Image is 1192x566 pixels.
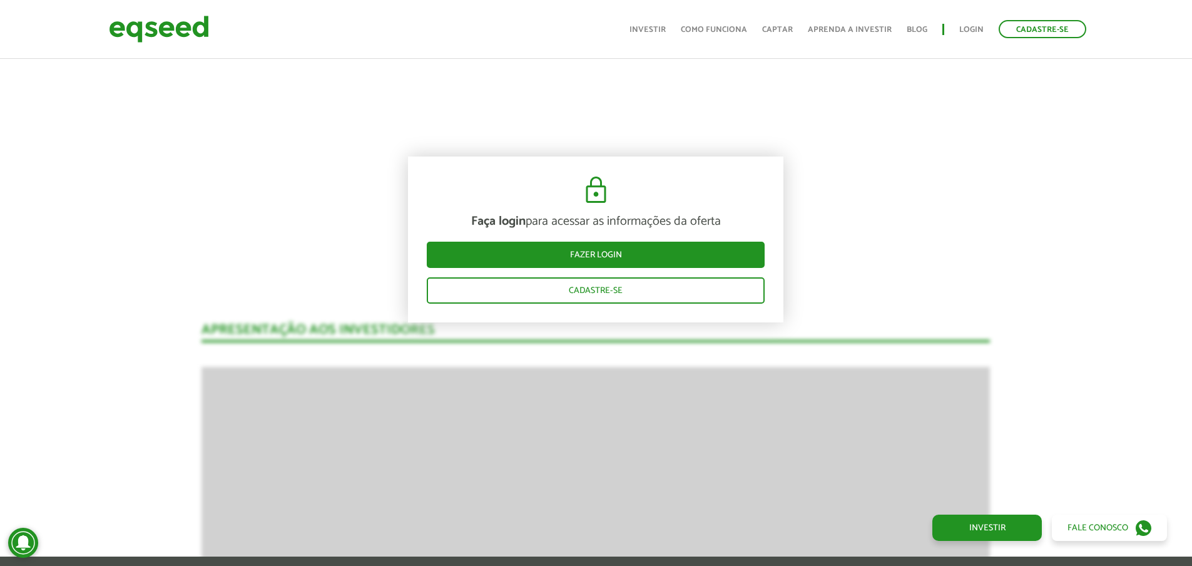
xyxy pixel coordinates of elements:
[932,515,1042,541] a: Investir
[427,214,765,229] p: para acessar as informações da oferta
[109,13,209,46] img: EqSeed
[581,175,611,205] img: cadeado.svg
[427,277,765,304] a: Cadastre-se
[629,26,666,34] a: Investir
[808,26,892,34] a: Aprenda a investir
[959,26,984,34] a: Login
[427,242,765,268] a: Fazer login
[471,211,526,232] strong: Faça login
[681,26,747,34] a: Como funciona
[1052,515,1167,541] a: Fale conosco
[999,20,1086,38] a: Cadastre-se
[762,26,793,34] a: Captar
[907,26,927,34] a: Blog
